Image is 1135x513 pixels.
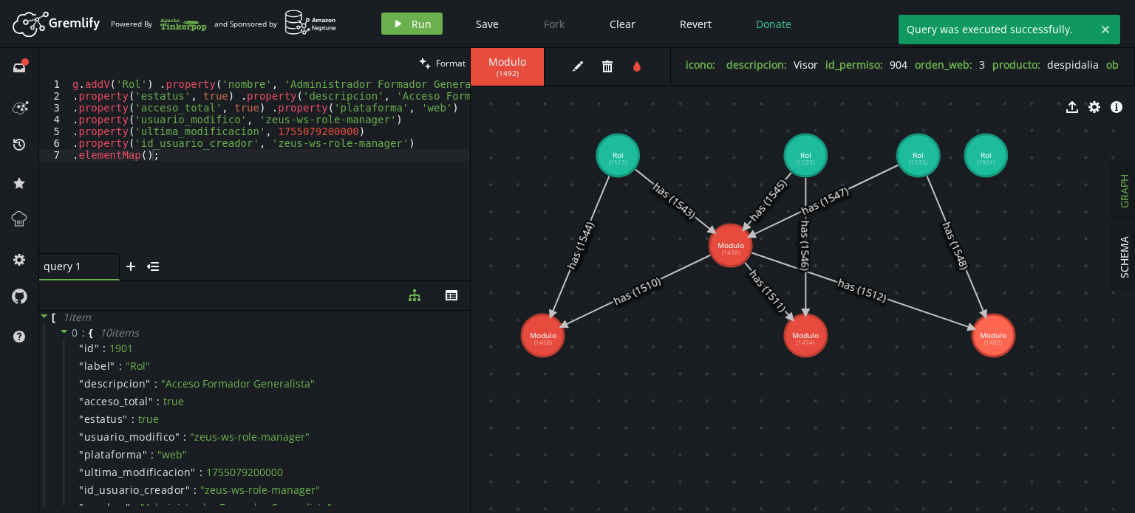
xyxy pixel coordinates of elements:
[799,221,813,271] text: has (1546)
[79,430,84,444] span: "
[797,158,815,166] tspan: (1523)
[722,248,740,256] tspan: (1438)
[151,448,154,461] span: :
[544,17,565,31] span: Fork
[149,394,154,408] span: "
[39,125,69,137] div: 5
[977,158,995,166] tspan: (1901)
[79,483,84,497] span: "
[39,90,69,102] div: 2
[79,341,84,355] span: "
[915,58,972,72] label: orden_web :
[146,376,151,390] span: "
[476,17,499,31] span: Save
[126,359,150,373] span: " Rol "
[669,13,723,35] button: Revert
[1075,13,1124,35] button: Sign In
[992,58,1040,72] label: producto :
[100,326,139,340] span: 10 item s
[436,57,466,69] span: Format
[610,17,635,31] span: Clear
[119,359,122,373] span: :
[84,359,111,373] span: label
[84,430,175,444] span: usuario_modifico
[84,466,191,479] span: ultima_modificacion
[206,466,283,479] div: 1755079200000
[284,10,337,35] img: AWS Neptune
[39,114,69,125] div: 4
[138,413,159,426] div: true
[84,483,185,497] span: id_usuario_creador
[79,394,84,408] span: "
[497,69,519,78] span: ( 1492 )
[39,78,69,90] div: 1
[465,13,510,35] button: Save
[613,150,624,160] tspan: Rol
[163,395,184,408] div: true
[154,377,157,390] span: :
[123,412,128,426] span: "
[899,15,1094,44] span: Query was executed successfully.
[794,58,818,72] span: Visor
[109,342,133,355] div: 1901
[910,158,928,166] tspan: (1533)
[84,342,95,355] span: id
[157,395,160,408] span: :
[981,150,992,160] tspan: Rol
[132,413,134,426] span: :
[726,58,787,72] label: descripcion :
[63,310,91,324] span: 1 item
[79,412,84,426] span: "
[95,341,100,355] span: "
[609,158,627,166] tspan: (1513)
[792,330,819,340] tspan: Modulo
[79,465,84,479] span: "
[110,359,115,373] span: "
[111,11,207,37] div: Powered By
[485,55,529,69] span: Modulo
[79,376,84,390] span: "
[913,150,924,160] tspan: Rol
[39,149,69,161] div: 7
[1117,174,1131,208] span: GRAPH
[39,102,69,114] div: 3
[825,58,883,72] label: id_permiso :
[381,13,443,35] button: Run
[190,430,310,444] span: " zeus-ws-role-manager "
[82,326,86,340] span: :
[79,359,84,373] span: "
[52,311,55,324] span: [
[718,240,744,250] tspan: Modulo
[89,326,92,340] span: {
[984,338,1003,346] tspan: (1492)
[84,448,143,461] span: plataforma
[200,466,202,479] span: :
[194,483,197,497] span: :
[183,430,186,444] span: :
[412,17,432,31] span: Run
[680,17,712,31] span: Revert
[44,260,103,273] span: query 1
[200,483,320,497] span: " zeus-ws-role-manager "
[84,395,149,408] span: acceso_total
[84,413,123,426] span: estatus
[979,58,985,72] span: 3
[191,465,196,479] span: "
[79,447,84,461] span: "
[534,338,553,346] tspan: (1456)
[175,430,180,444] span: "
[686,58,715,72] label: icono :
[890,58,907,72] span: 904
[797,338,815,346] tspan: (1474)
[157,447,187,461] span: " web "
[980,330,1006,340] tspan: Modulo
[143,447,148,461] span: "
[800,150,811,160] tspan: Rol
[745,13,802,35] button: Donate
[415,48,470,78] button: Format
[756,17,791,31] span: Donate
[39,137,69,149] div: 6
[214,10,337,38] div: and Sponsored by
[185,483,191,497] span: "
[103,342,106,355] span: :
